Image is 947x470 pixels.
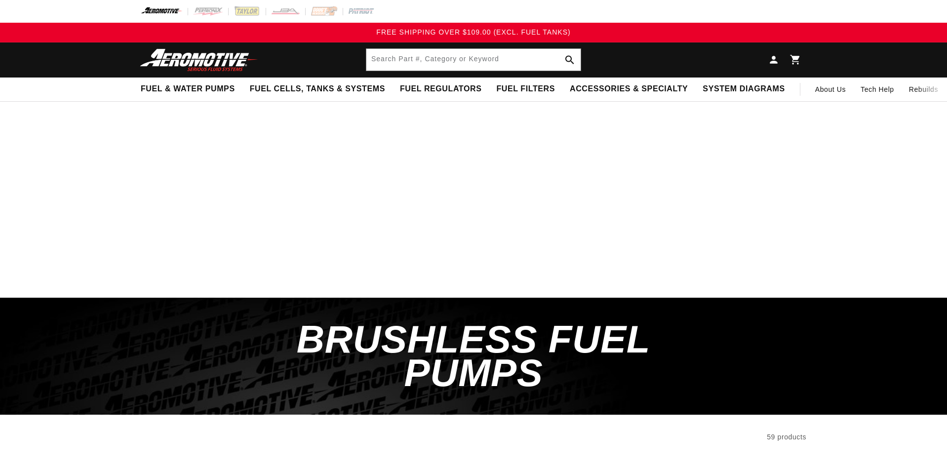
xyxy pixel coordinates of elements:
[703,84,785,94] span: System Diagrams
[141,84,235,94] span: Fuel & Water Pumps
[767,433,806,441] span: 59 products
[376,28,570,36] span: FREE SHIPPING OVER $109.00 (EXCL. FUEL TANKS)
[400,84,481,94] span: Fuel Regulators
[815,85,846,93] span: About Us
[496,84,555,94] span: Fuel Filters
[861,84,894,95] span: Tech Help
[909,84,938,95] span: Rebuilds
[366,49,581,71] input: Search Part #, Category or Keyword
[695,78,792,101] summary: System Diagrams
[137,48,261,72] img: Aeromotive
[297,317,650,394] span: Brushless Fuel Pumps
[902,78,946,101] summary: Rebuilds
[489,78,562,101] summary: Fuel Filters
[242,78,393,101] summary: Fuel Cells, Tanks & Systems
[562,78,695,101] summary: Accessories & Specialty
[570,84,688,94] span: Accessories & Specialty
[808,78,853,101] a: About Us
[133,78,242,101] summary: Fuel & Water Pumps
[250,84,385,94] span: Fuel Cells, Tanks & Systems
[559,49,581,71] button: Search Part #, Category or Keyword
[853,78,902,101] summary: Tech Help
[393,78,489,101] summary: Fuel Regulators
